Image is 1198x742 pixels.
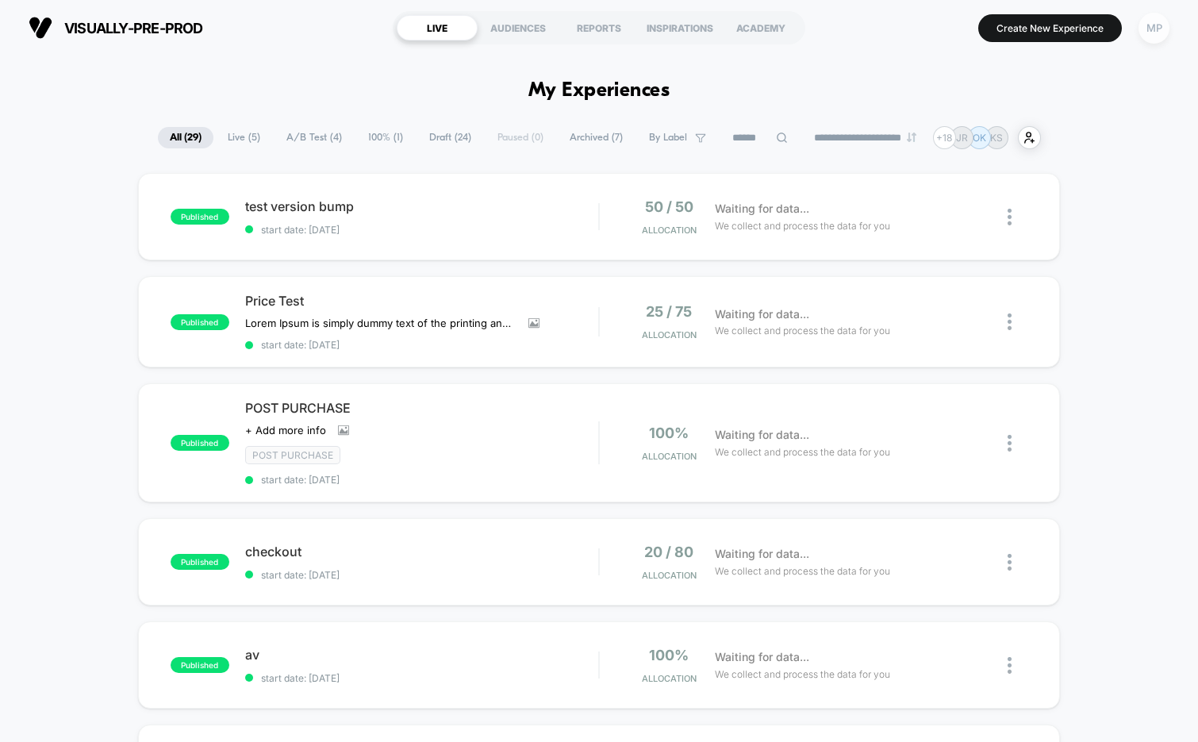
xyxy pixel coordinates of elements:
span: start date: [DATE] [245,224,599,236]
span: test version bump [245,198,599,214]
span: 20 / 80 [644,544,693,560]
div: LIVE [397,15,478,40]
img: close [1008,435,1012,452]
div: INSPIRATIONS [639,15,720,40]
span: Draft ( 24 ) [417,127,483,148]
span: checkout [245,544,599,559]
span: published [171,435,229,451]
span: visually-pre-prod [64,20,203,37]
span: Waiting for data... [715,200,809,217]
span: By Label [649,132,687,144]
span: Allocation [642,451,697,462]
span: Allocation [642,225,697,236]
span: 50 / 50 [645,198,693,215]
span: 100% [649,425,689,441]
span: Allocation [642,673,697,684]
span: start date: [DATE] [245,569,599,581]
span: Allocation [642,329,697,340]
div: REPORTS [559,15,639,40]
img: close [1008,554,1012,571]
span: Lorem Ipsum is simply dummy text of the printing and typesetting industry. Lorem Ipsum has been t... [245,317,516,329]
span: av [245,647,599,663]
span: 25 / 75 [646,303,692,320]
span: Allocation [642,570,697,581]
span: Waiting for data... [715,306,809,323]
span: Archived ( 7 ) [558,127,635,148]
p: OK [973,132,986,144]
img: close [1008,209,1012,225]
span: 100% ( 1 ) [356,127,415,148]
span: start date: [DATE] [245,474,599,486]
span: We collect and process the data for you [715,667,890,682]
span: A/B Test ( 4 ) [275,127,354,148]
span: We collect and process the data for you [715,323,890,338]
h1: My Experiences [528,79,670,102]
span: We collect and process the data for you [715,563,890,579]
div: AUDIENCES [478,15,559,40]
img: Visually logo [29,16,52,40]
button: visually-pre-prod [24,15,208,40]
span: Post Purchase [245,446,340,464]
span: + Add more info [245,424,326,436]
span: Waiting for data... [715,545,809,563]
span: We collect and process the data for you [715,444,890,459]
span: Live ( 5 ) [216,127,272,148]
span: published [171,554,229,570]
span: All ( 29 ) [158,127,213,148]
span: published [171,657,229,673]
span: We collect and process the data for you [715,218,890,233]
span: published [171,209,229,225]
span: Waiting for data... [715,648,809,666]
p: KS [990,132,1003,144]
button: Create New Experience [978,14,1122,42]
span: Price Test [245,293,599,309]
span: published [171,314,229,330]
span: 100% [649,647,689,663]
span: POST PURCHASE [245,400,599,416]
span: start date: [DATE] [245,339,599,351]
span: start date: [DATE] [245,672,599,684]
p: JR [956,132,968,144]
img: end [907,133,916,142]
span: Waiting for data... [715,426,809,444]
div: + 18 [933,126,956,149]
div: MP [1138,13,1169,44]
button: MP [1134,12,1174,44]
img: close [1008,313,1012,330]
img: close [1008,657,1012,674]
div: ACADEMY [720,15,801,40]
